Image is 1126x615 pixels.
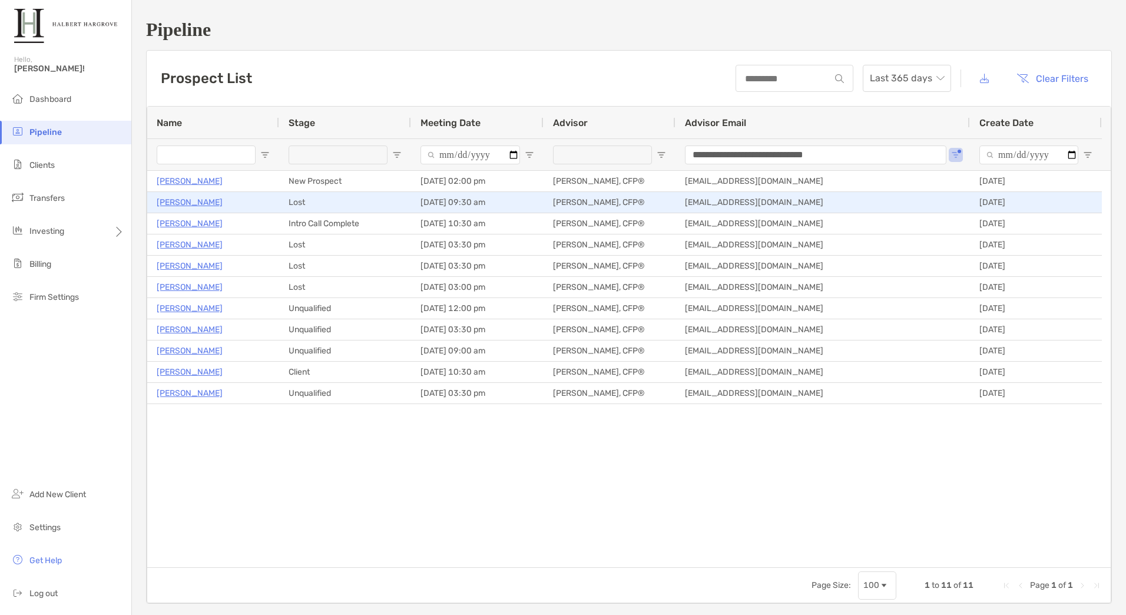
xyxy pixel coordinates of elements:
div: [EMAIL_ADDRESS][DOMAIN_NAME] [675,319,970,340]
div: [DATE] 03:00 pm [411,277,544,297]
input: Create Date Filter Input [979,146,1078,164]
span: 11 [963,580,973,590]
div: Lost [279,192,411,213]
div: [DATE] 10:30 am [411,213,544,234]
div: [DATE] [970,362,1102,382]
span: Get Help [29,556,62,566]
span: of [1058,580,1066,590]
span: Page [1030,580,1049,590]
a: [PERSON_NAME] [157,237,223,252]
div: [DATE] [970,340,1102,361]
div: [DATE] 12:00 pm [411,298,544,319]
img: pipeline icon [11,124,25,138]
span: Add New Client [29,490,86,500]
img: transfers icon [11,190,25,204]
div: [PERSON_NAME], CFP® [544,340,675,361]
span: Dashboard [29,94,71,104]
div: [PERSON_NAME], CFP® [544,234,675,255]
div: Client [279,362,411,382]
div: [DATE] 03:30 pm [411,383,544,404]
button: Open Filter Menu [260,150,270,160]
div: Lost [279,234,411,255]
div: [PERSON_NAME], CFP® [544,171,675,191]
div: Lost [279,256,411,276]
img: logout icon [11,586,25,600]
img: settings icon [11,520,25,534]
div: [PERSON_NAME], CFP® [544,192,675,213]
div: [EMAIL_ADDRESS][DOMAIN_NAME] [675,234,970,255]
button: Open Filter Menu [657,150,666,160]
img: get-help icon [11,553,25,567]
div: Intro Call Complete [279,213,411,234]
div: Page Size [858,571,896,600]
div: [EMAIL_ADDRESS][DOMAIN_NAME] [675,362,970,382]
img: clients icon [11,157,25,171]
div: [PERSON_NAME], CFP® [544,362,675,382]
div: [EMAIL_ADDRESS][DOMAIN_NAME] [675,192,970,213]
div: [DATE] [970,234,1102,255]
img: Zoe Logo [14,5,117,47]
div: [DATE] [970,319,1102,340]
span: Pipeline [29,127,62,137]
a: [PERSON_NAME] [157,386,223,401]
a: [PERSON_NAME] [157,195,223,210]
span: Investing [29,226,64,236]
input: Meeting Date Filter Input [420,146,520,164]
img: billing icon [11,256,25,270]
div: Unqualified [279,319,411,340]
h1: Pipeline [146,19,1112,41]
span: Firm Settings [29,292,79,302]
div: [EMAIL_ADDRESS][DOMAIN_NAME] [675,171,970,191]
div: [DATE] [970,277,1102,297]
a: [PERSON_NAME] [157,301,223,316]
span: Advisor [553,117,588,128]
button: Open Filter Menu [1083,150,1092,160]
div: [PERSON_NAME], CFP® [544,298,675,319]
div: [EMAIL_ADDRESS][DOMAIN_NAME] [675,256,970,276]
div: [EMAIL_ADDRESS][DOMAIN_NAME] [675,277,970,297]
img: input icon [835,74,844,83]
span: Meeting Date [420,117,481,128]
button: Open Filter Menu [951,150,961,160]
button: Clear Filters [1008,65,1097,91]
a: [PERSON_NAME] [157,174,223,189]
span: Last 365 days [870,65,944,91]
div: [DATE] 02:00 pm [411,171,544,191]
span: Billing [29,259,51,269]
div: Unqualified [279,340,411,361]
div: [DATE] 09:00 am [411,340,544,361]
div: [DATE] [970,171,1102,191]
div: [PERSON_NAME], CFP® [544,277,675,297]
button: Open Filter Menu [525,150,534,160]
div: [EMAIL_ADDRESS][DOMAIN_NAME] [675,383,970,404]
a: [PERSON_NAME] [157,216,223,231]
div: [EMAIL_ADDRESS][DOMAIN_NAME] [675,298,970,319]
img: dashboard icon [11,91,25,105]
div: [DATE] [970,383,1102,404]
div: [PERSON_NAME], CFP® [544,213,675,234]
span: [PERSON_NAME]! [14,64,124,74]
img: add_new_client icon [11,487,25,501]
div: [DATE] 10:30 am [411,362,544,382]
div: [PERSON_NAME], CFP® [544,256,675,276]
span: Advisor Email [685,117,746,128]
div: [PERSON_NAME], CFP® [544,319,675,340]
a: [PERSON_NAME] [157,280,223,295]
div: [DATE] 03:30 pm [411,256,544,276]
p: [PERSON_NAME] [157,259,223,273]
a: [PERSON_NAME] [157,343,223,358]
div: Page Size: [812,580,851,590]
input: Name Filter Input [157,146,256,164]
div: [DATE] [970,213,1102,234]
div: [DATE] [970,298,1102,319]
div: Previous Page [1016,581,1025,590]
div: [DATE] 03:30 pm [411,234,544,255]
